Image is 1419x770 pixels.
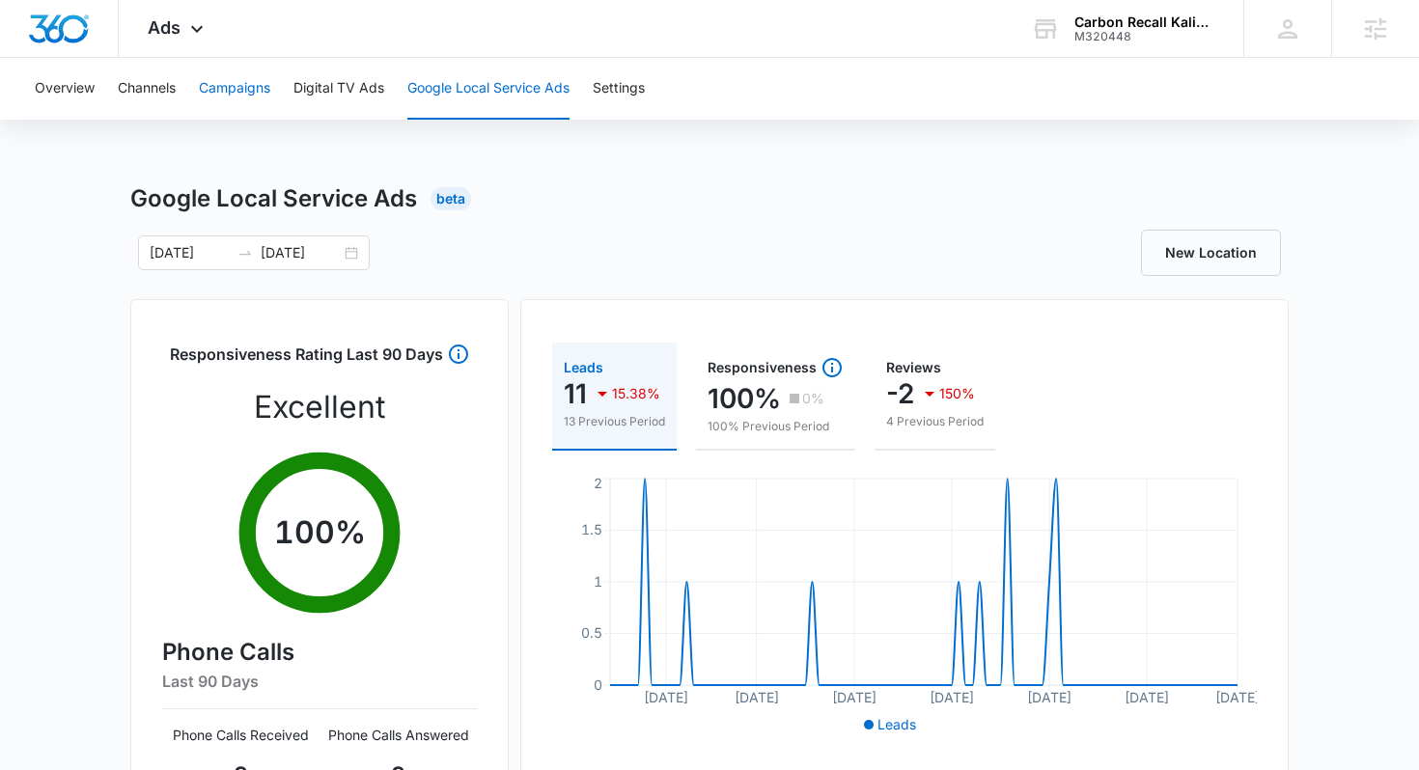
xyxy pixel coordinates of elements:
tspan: 1 [594,573,602,590]
div: Responsiveness [708,356,844,379]
h3: Responsiveness Rating Last 90 Days [170,343,443,376]
p: 0% [802,392,824,405]
div: account name [1074,14,1215,30]
span: Ads [148,17,181,38]
tspan: [DATE] [1125,689,1169,705]
button: Digital TV Ads [293,58,384,120]
div: Leads [564,361,665,374]
span: Leads [877,716,916,732]
tspan: [DATE] [1215,689,1260,705]
p: 100% [708,383,781,414]
button: Overview [35,58,95,120]
tspan: [DATE] [644,689,688,705]
p: 15.38% [612,387,660,400]
tspan: 0.5 [581,624,602,641]
div: account id [1074,30,1215,43]
p: -2 [886,378,914,409]
tspan: [DATE] [1027,689,1071,705]
input: Start date [150,242,230,263]
p: Phone Calls Answered [320,725,477,745]
button: Google Local Service Ads [407,58,570,120]
p: 100% Previous Period [708,418,844,435]
div: Beta [431,187,471,210]
p: 13 Previous Period [564,413,665,430]
tspan: [DATE] [735,689,779,705]
a: New Location [1141,230,1281,276]
h4: Phone Calls [162,635,477,670]
button: Settings [593,58,645,120]
tspan: [DATE] [832,689,876,705]
tspan: [DATE] [930,689,974,705]
tspan: 0 [594,676,602,693]
span: to [237,245,253,261]
button: Channels [118,58,176,120]
tspan: 2 [594,475,602,491]
p: Excellent [254,384,385,430]
tspan: 1.5 [581,521,602,537]
p: Phone Calls Received [162,725,320,745]
h6: Last 90 Days [162,670,477,693]
button: Campaigns [199,58,270,120]
p: 150% [939,387,975,400]
div: Reviews [886,361,984,374]
h1: Google Local Service Ads [130,181,417,216]
p: 11 [564,378,587,409]
p: 100 % [274,509,366,556]
input: End date [261,242,341,263]
span: swap-right [237,245,253,261]
p: 4 Previous Period [886,413,984,430]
